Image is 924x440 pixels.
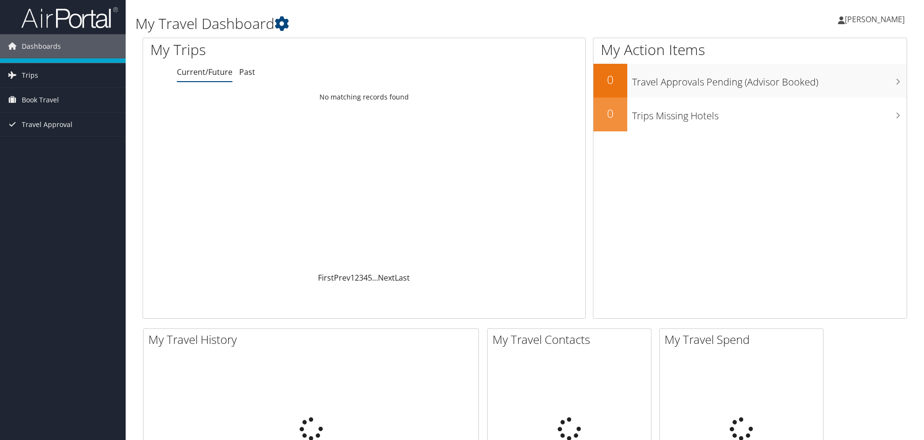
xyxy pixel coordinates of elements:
a: Prev [334,272,350,283]
h3: Trips Missing Hotels [632,104,907,123]
a: 2 [355,272,359,283]
h1: My Travel Dashboard [135,14,655,34]
a: 0Travel Approvals Pending (Advisor Booked) [593,64,907,98]
a: Last [395,272,410,283]
a: 1 [350,272,355,283]
span: Book Travel [22,88,59,112]
h2: My Travel Contacts [492,331,651,348]
span: Trips [22,63,38,87]
a: 3 [359,272,363,283]
a: Past [239,67,255,77]
span: Travel Approval [22,113,72,137]
h1: My Action Items [593,40,907,60]
span: … [372,272,378,283]
span: Dashboards [22,34,61,58]
a: [PERSON_NAME] [838,5,914,34]
h1: My Trips [150,40,394,60]
a: 5 [368,272,372,283]
h2: 0 [593,105,627,122]
span: [PERSON_NAME] [845,14,905,25]
a: Next [378,272,395,283]
a: 4 [363,272,368,283]
h2: 0 [593,71,627,88]
h3: Travel Approvals Pending (Advisor Booked) [632,71,907,89]
a: 0Trips Missing Hotels [593,98,907,131]
td: No matching records found [143,88,585,106]
h2: My Travel History [148,331,478,348]
a: Current/Future [177,67,232,77]
img: airportal-logo.png [21,6,118,29]
a: First [318,272,334,283]
h2: My Travel Spend [664,331,823,348]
